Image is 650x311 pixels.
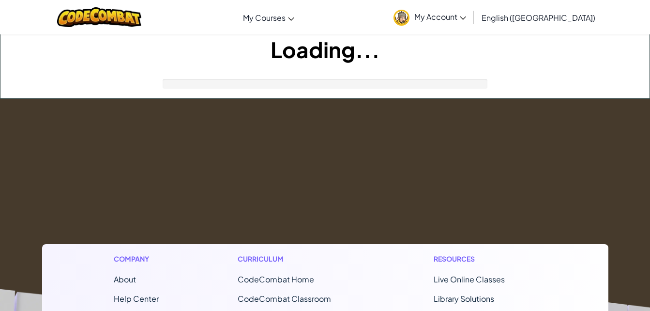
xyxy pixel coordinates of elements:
h1: Resources [434,254,537,264]
h1: Curriculum [238,254,355,264]
a: Help Center [114,294,159,304]
h1: Company [114,254,159,264]
span: My Courses [243,13,286,23]
h1: Loading... [0,34,650,64]
a: CodeCombat Classroom [238,294,331,304]
img: avatar [393,10,409,26]
span: My Account [414,12,466,22]
a: Live Online Classes [434,274,505,284]
a: About [114,274,136,284]
a: English ([GEOGRAPHIC_DATA]) [477,4,600,31]
span: CodeCombat Home [238,274,314,284]
img: CodeCombat logo [57,7,142,27]
a: My Account [389,2,471,32]
span: English ([GEOGRAPHIC_DATA]) [482,13,595,23]
a: My Courses [238,4,299,31]
a: Library Solutions [434,294,494,304]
